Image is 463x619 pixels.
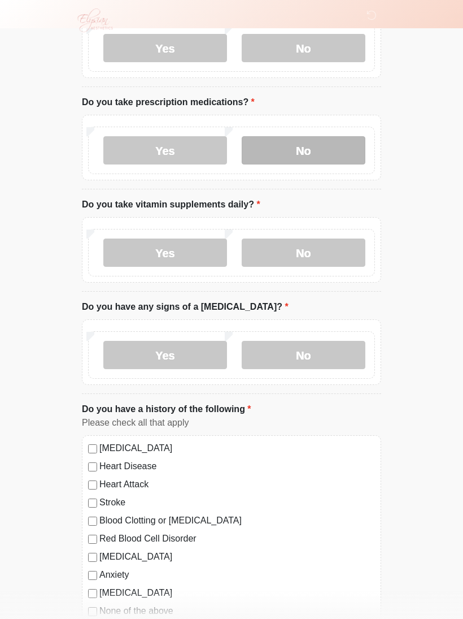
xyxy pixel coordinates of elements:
label: Heart Disease [99,460,375,473]
label: [MEDICAL_DATA] [99,441,375,455]
label: Yes [103,341,227,369]
label: Yes [103,239,227,267]
input: Anxiety [88,571,97,580]
label: No [242,34,365,62]
label: Do you take prescription medications? [82,96,255,109]
input: [MEDICAL_DATA] [88,553,97,562]
label: Yes [103,34,227,62]
label: [MEDICAL_DATA] [99,586,375,600]
label: Do you have a history of the following [82,402,251,416]
input: Red Blood Cell Disorder [88,535,97,544]
input: Blood Clotting or [MEDICAL_DATA] [88,517,97,526]
label: No [242,341,365,369]
input: Heart Disease [88,462,97,471]
div: Please check all that apply [82,416,381,430]
input: None of the above [88,607,97,616]
label: Heart Attack [99,478,375,491]
label: Yes [103,136,227,165]
input: [MEDICAL_DATA] [88,589,97,598]
label: Blood Clotting or [MEDICAL_DATA] [99,514,375,527]
img: Elysian Aesthetics Logo [71,8,118,32]
label: Do you have any signs of a [MEDICAL_DATA]? [82,300,289,314]
input: Stroke [88,499,97,508]
label: Stroke [99,496,375,509]
label: [MEDICAL_DATA] [99,550,375,564]
label: None of the above [99,604,375,618]
input: Heart Attack [88,481,97,490]
label: No [242,239,365,267]
label: Do you take vitamin supplements daily? [82,198,260,211]
label: No [242,136,365,165]
input: [MEDICAL_DATA] [88,444,97,453]
label: Red Blood Cell Disorder [99,532,375,546]
label: Anxiety [99,568,375,582]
